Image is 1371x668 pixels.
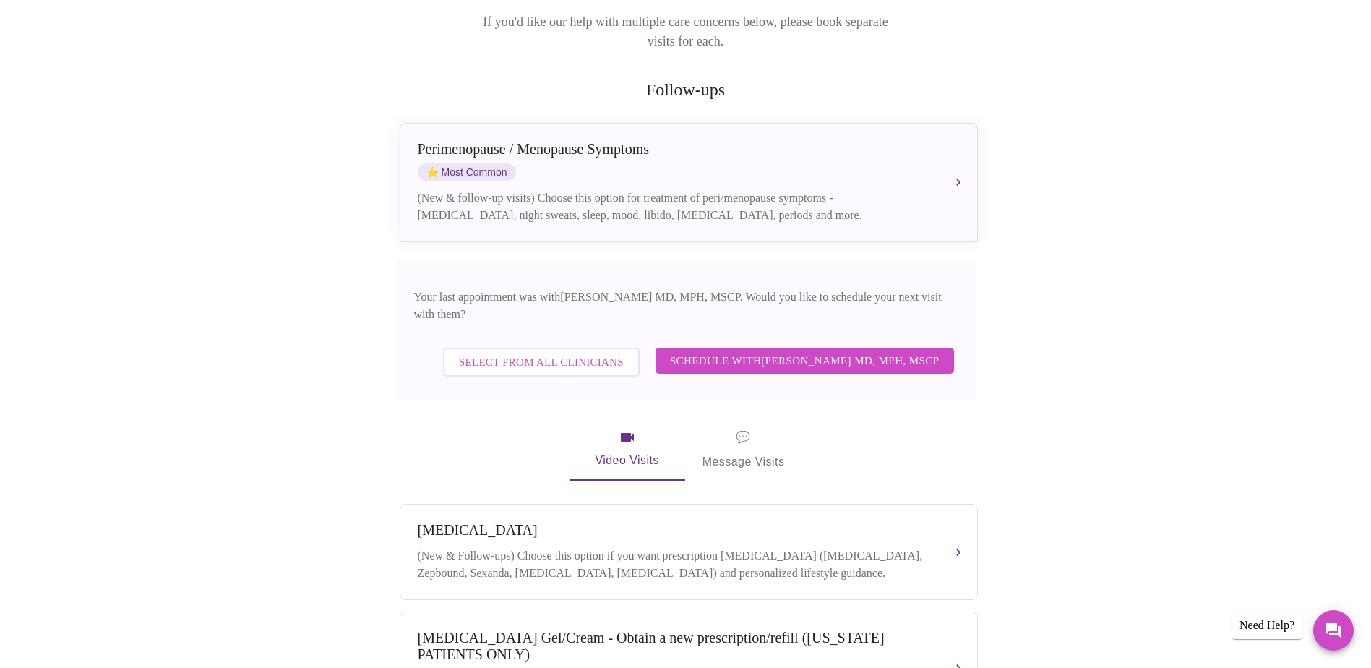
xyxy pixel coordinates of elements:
p: If you'd like our help with multiple care concerns below, please book separate visits for each. [463,12,908,51]
button: [MEDICAL_DATA](New & Follow-ups) Choose this option if you want prescription [MEDICAL_DATA] ([MED... [400,504,978,600]
div: Need Help? [1232,612,1302,639]
p: Your last appointment was with [PERSON_NAME] MD, MPH, MSCP . Would you like to schedule your next... [414,288,958,323]
span: Select from All Clinicians [459,353,624,372]
button: Perimenopause / Menopause SymptomsstarMost Common(New & follow-up visits) Choose this option for ... [400,123,978,242]
div: (New & Follow-ups) Choose this option if you want prescription [MEDICAL_DATA] ([MEDICAL_DATA], Ze... [418,547,931,582]
span: Schedule with [PERSON_NAME] MD, MPH, MSCP [670,351,940,370]
span: star [426,166,439,178]
span: Message Visits [702,427,785,472]
button: Schedule with[PERSON_NAME] MD, MPH, MSCP [656,348,954,374]
h2: Follow-ups [397,80,975,100]
div: [MEDICAL_DATA] [418,522,931,539]
span: message [736,427,750,448]
div: Perimenopause / Menopause Symptoms [418,141,931,158]
button: Select from All Clinicians [443,348,640,377]
button: Messages [1313,610,1354,651]
div: (New & follow-up visits) Choose this option for treatment of peri/menopause symptoms - [MEDICAL_D... [418,189,931,224]
span: Most Common [418,163,516,181]
div: [MEDICAL_DATA] Gel/Cream - Obtain a new prescription/refill ([US_STATE] PATIENTS ONLY) [418,630,931,663]
span: Video Visits [587,429,668,471]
